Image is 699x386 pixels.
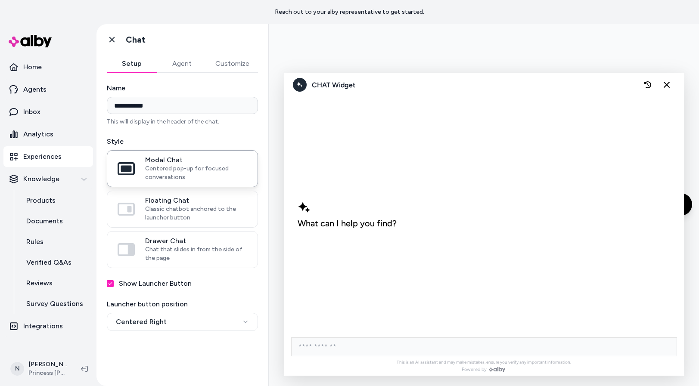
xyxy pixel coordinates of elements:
[23,107,40,117] p: Inbox
[145,245,247,262] span: Chat that slides in from the side of the page
[9,35,52,47] img: alby Logo
[145,196,247,205] span: Floating Chat
[26,257,71,268] p: Verified Q&As
[3,102,93,122] a: Inbox
[18,232,93,252] a: Rules
[23,129,53,139] p: Analytics
[18,211,93,232] a: Documents
[3,79,93,100] a: Agents
[3,146,93,167] a: Experiences
[10,362,24,376] span: N
[107,55,157,72] button: Setup
[23,174,59,184] p: Knowledge
[23,62,42,72] p: Home
[18,293,93,314] a: Survey Questions
[126,34,146,45] h1: Chat
[107,117,258,126] p: This will display in the header of the chat.
[107,83,258,93] label: Name
[107,136,258,147] label: Style
[145,156,247,164] span: Modal Chat
[23,84,47,95] p: Agents
[3,57,93,77] a: Home
[26,299,83,309] p: Survey Questions
[145,205,247,222] span: Classic chatbot anchored to the launcher button
[28,360,67,369] p: [PERSON_NAME]
[18,273,93,293] a: Reviews
[26,278,53,288] p: Reviews
[3,316,93,337] a: Integrations
[107,299,258,309] label: Launcher button position
[23,151,62,162] p: Experiences
[26,195,56,206] p: Products
[145,164,247,182] span: Centered pop-up for focused conversations
[18,252,93,273] a: Verified Q&As
[5,355,74,383] button: N[PERSON_NAME]Princess [PERSON_NAME] USA
[18,190,93,211] a: Products
[26,216,63,226] p: Documents
[3,124,93,145] a: Analytics
[119,278,192,289] label: Show Launcher Button
[3,169,93,189] button: Knowledge
[28,369,67,377] span: Princess [PERSON_NAME] USA
[26,237,43,247] p: Rules
[23,321,63,331] p: Integrations
[145,237,247,245] span: Drawer Chat
[275,8,424,16] p: Reach out to your alby representative to get started.
[157,55,207,72] button: Agent
[207,55,258,72] button: Customize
